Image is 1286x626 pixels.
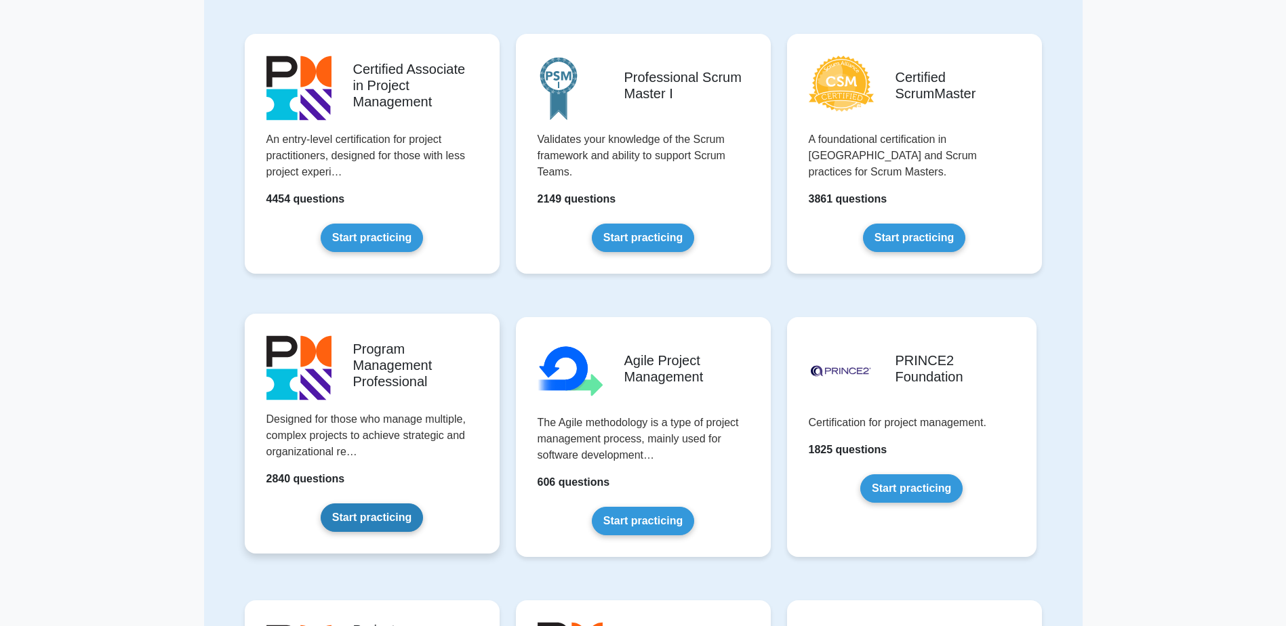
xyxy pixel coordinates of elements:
[592,224,694,252] a: Start practicing
[863,224,965,252] a: Start practicing
[321,224,423,252] a: Start practicing
[321,503,423,532] a: Start practicing
[592,507,694,535] a: Start practicing
[860,474,963,503] a: Start practicing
